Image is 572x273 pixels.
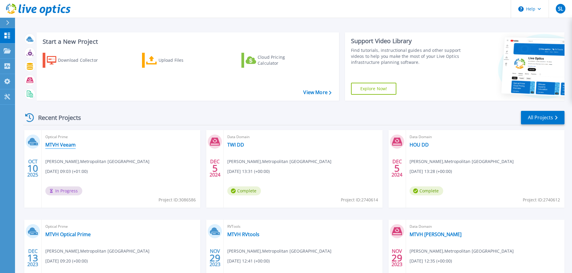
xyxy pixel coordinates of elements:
span: Project ID: 2740612 [523,197,560,203]
span: Optical Prime [45,223,197,230]
span: Complete [227,186,261,195]
span: [PERSON_NAME] , Metropolitan [GEOGRAPHIC_DATA] [227,158,331,165]
a: MTVH Optical Prime [45,231,91,237]
span: Complete [410,186,443,195]
a: TWI DD [227,142,244,148]
a: Explore Now! [351,83,397,95]
div: NOV 2023 [209,247,221,269]
a: Upload Files [142,53,209,68]
span: Data Domain [410,134,561,140]
div: Support Video Library [351,37,463,45]
div: DEC 2024 [391,157,403,179]
div: NOV 2023 [391,247,403,269]
div: Upload Files [159,54,207,66]
a: MTVH Veeam [45,142,76,148]
div: Recent Projects [23,110,89,125]
span: Project ID: 2740614 [341,197,378,203]
span: Optical Prime [45,134,197,140]
span: [PERSON_NAME] , Metropolitan [GEOGRAPHIC_DATA] [410,158,514,165]
span: [DATE] 09:03 (+01:00) [45,168,88,175]
div: OCT 2025 [27,157,38,179]
span: [DATE] 13:31 (+00:00) [227,168,270,175]
span: 5 [212,166,218,171]
span: [PERSON_NAME] , Metropolitan [GEOGRAPHIC_DATA] [45,158,150,165]
span: [PERSON_NAME] , Metropolitan [GEOGRAPHIC_DATA] [45,248,150,254]
div: DEC 2023 [27,247,38,269]
a: Cloud Pricing Calculator [241,53,308,68]
span: [DATE] 12:41 (+00:00) [227,258,270,264]
a: All Projects [521,111,564,124]
span: [DATE] 09:20 (+00:00) [45,258,88,264]
span: In Progress [45,186,82,195]
a: Download Collector [43,53,110,68]
span: [DATE] 13:28 (+00:00) [410,168,452,175]
div: DEC 2024 [209,157,221,179]
span: 29 [210,255,220,260]
span: 10 [27,166,38,171]
span: 13 [27,255,38,260]
span: RVTools [227,223,379,230]
span: Project ID: 3086586 [159,197,196,203]
span: SL [558,6,563,11]
span: [DATE] 12:35 (+00:00) [410,258,452,264]
span: 5 [394,166,400,171]
span: [PERSON_NAME] , Metropolitan [GEOGRAPHIC_DATA] [410,248,514,254]
span: 29 [392,255,402,260]
a: HOU DD [410,142,429,148]
div: Cloud Pricing Calculator [258,54,306,66]
a: MTVH RVtools [227,231,259,237]
h3: Start a New Project [43,38,331,45]
a: MTVH [PERSON_NAME] [410,231,462,237]
div: Download Collector [58,54,106,66]
span: [PERSON_NAME] , Metropolitan [GEOGRAPHIC_DATA] [227,248,331,254]
span: Data Domain [410,223,561,230]
div: Find tutorials, instructional guides and other support videos to help you make the most of your L... [351,47,463,65]
span: Data Domain [227,134,379,140]
a: View More [303,90,331,95]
